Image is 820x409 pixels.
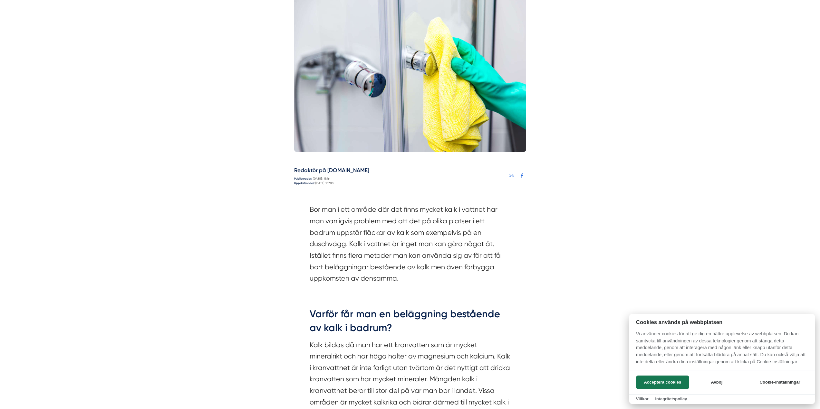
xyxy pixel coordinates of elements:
button: Acceptera cookies [636,376,689,389]
a: Integritetspolicy [655,396,687,401]
p: Vi använder cookies för att ge dig en bättre upplevelse av webbplatsen. Du kan samtycka till anvä... [629,330,815,370]
h2: Cookies används på webbplatsen [629,319,815,325]
button: Avböj [691,376,742,389]
a: Villkor [636,396,649,401]
button: Cookie-inställningar [752,376,808,389]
